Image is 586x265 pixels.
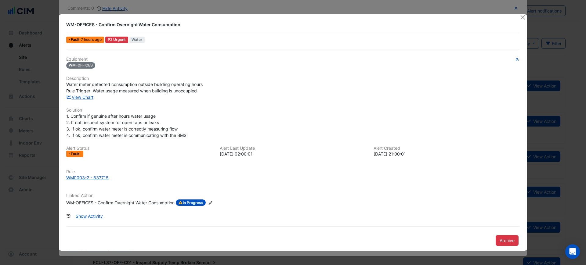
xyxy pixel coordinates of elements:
fa-icon: Edit Linked Action [208,201,213,205]
div: WM-OFFICES - Confirm Overnight Water Consumption [66,22,512,28]
h6: Equipment [66,57,520,62]
h6: Rule [66,169,520,174]
h6: Alert Last Update [220,146,366,151]
h6: Alert Created [374,146,520,151]
div: Open Intercom Messenger [565,244,580,259]
button: Close [519,14,526,21]
span: Fault [71,38,81,41]
h6: Linked Action [66,193,520,198]
span: 1. Confirm if genuine after hours water usage 2. If not, inspect system for open taps or leaks 3.... [66,113,186,138]
button: Archive [496,235,519,246]
h6: Description [66,76,520,81]
button: Show Activity [72,211,107,221]
a: View Chart [66,95,93,100]
div: WM0003-2 - 837715 [66,174,109,181]
div: [DATE] 02:00:01 [220,151,366,157]
span: Fault [71,152,81,156]
h6: Solution [66,108,520,113]
span: WM-OFFICES [66,62,95,69]
h6: Alert Status [66,146,212,151]
span: Water [129,37,145,43]
a: WM0003-2 - 837715 [66,174,520,181]
div: P2 Urgent [105,37,128,43]
div: WM-OFFICES - Confirm Overnight Water Consumption [66,199,175,206]
div: [DATE] 21:00:01 [374,151,520,157]
span: In Progress [176,199,206,206]
span: Wed 20-Aug-2025 02:00 AEST [81,37,102,42]
span: Water meter detected consumption outside building operating hours Rule Trigger: Water usage measu... [66,82,203,93]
